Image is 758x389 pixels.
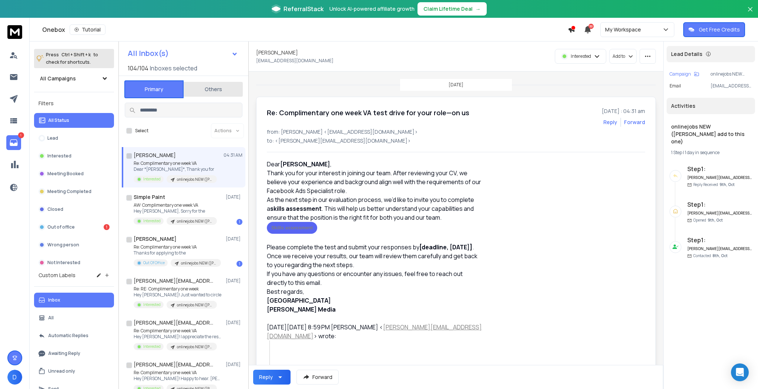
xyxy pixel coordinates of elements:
[134,328,222,334] p: Re: Complimentary one week VA
[226,236,242,242] p: [DATE]
[253,370,291,385] button: Reply
[670,71,691,77] p: Campaign
[267,305,336,313] b: [PERSON_NAME] Media
[226,194,242,200] p: [DATE]
[711,83,752,89] p: [EMAIL_ADDRESS][DOMAIN_NAME]
[47,189,91,194] p: Meeting Completed
[134,376,222,382] p: Hey [PERSON_NAME]! Happy to hear. [PERSON_NAME]
[48,297,60,303] p: Inbox
[267,169,483,195] p: Thank you for your interest in joining our team. After reviewing your CV, we believe your experie...
[34,184,114,199] button: Meeting Completed
[667,98,755,114] div: Activities
[134,361,215,368] h1: [PERSON_NAME][EMAIL_ADDRESS][DOMAIN_NAME]
[177,344,212,350] p: onlinejobs NEW ([PERSON_NAME] add to this one)
[624,119,645,126] div: Forward
[267,222,317,234] a: Skills assessment
[34,310,114,325] button: All
[687,164,752,173] h6: Step 1 :
[34,202,114,217] button: Closed
[47,224,75,230] p: Out of office
[134,370,222,376] p: Re: Complimentary one week VA
[226,320,242,326] p: [DATE]
[687,200,752,209] h6: Step 1 :
[671,149,682,156] span: 1 Step
[34,220,114,235] button: Out of office1
[143,176,161,182] p: Interested
[48,315,54,321] p: All
[48,368,75,374] p: Unread only
[687,175,752,180] h6: [PERSON_NAME][EMAIL_ADDRESS][DOMAIN_NAME]
[34,131,114,146] button: Lead
[267,296,331,305] b: [GEOGRAPHIC_DATA]
[237,219,242,225] div: 1
[34,328,114,343] button: Automatic Replies
[122,46,244,61] button: All Inbox(s)
[670,83,681,89] p: Email
[134,292,221,298] p: Hey [PERSON_NAME]! Just wanted to circle
[47,260,80,266] p: Not Interested
[143,218,161,224] p: Interested
[143,344,161,349] p: Interested
[134,244,221,250] p: Re: Complimentary one week VA
[267,323,483,340] div: [DATE][DATE] 8:59 PM [PERSON_NAME] < > wrote:
[134,334,222,340] p: Hey [PERSON_NAME]! I appreciate the response.
[18,132,24,138] p: 1
[280,160,330,168] b: [PERSON_NAME]
[259,373,273,381] div: Reply
[256,49,298,56] h1: [PERSON_NAME]
[184,81,243,97] button: Others
[685,149,720,156] span: 1 day in sequence
[34,149,114,163] button: Interested
[177,302,212,308] p: onlinejobs NEW ([PERSON_NAME] add to this one)
[284,4,323,13] span: ReferralStack
[34,113,114,128] button: All Status
[603,119,617,126] button: Reply
[267,269,483,287] p: If you have any questions or encounter any issues, feel free to reach out directly to this email.
[476,5,481,13] span: →
[177,177,212,182] p: onlinejobs NEW ([PERSON_NAME] add to this one)
[134,166,217,172] p: Dear *[PERSON_NAME]*, Thank you for
[226,362,242,368] p: [DATE]
[7,370,22,385] button: D
[34,293,114,307] button: Inbox
[687,246,752,252] h6: [PERSON_NAME][EMAIL_ADDRESS][DOMAIN_NAME]
[687,236,752,245] h6: Step 1 :
[720,182,735,187] span: 9th, Oct
[34,346,114,361] button: Awaiting Reply
[181,260,217,266] p: onlinejobs NEW ([PERSON_NAME] add to this one)
[104,224,110,230] div: 1
[267,195,483,222] p: As the next step in our evaluation process, we’d like to invite you to complete a . This will hel...
[6,135,21,150] a: 1
[687,210,752,216] h6: [PERSON_NAME][EMAIL_ADDRESS][DOMAIN_NAME]
[47,171,84,177] p: Meeting Booked
[134,202,217,208] p: AW: Complimentary one week VA
[177,219,212,224] p: onlinejobs NEW ([PERSON_NAME] add to this one)
[745,4,755,22] button: Close banner
[296,370,339,385] button: Forward
[128,64,148,73] span: 104 / 104
[150,64,197,73] h3: Inboxes selected
[135,128,148,134] label: Select
[671,50,702,58] p: Lead Details
[40,75,76,82] h1: All Campaigns
[34,166,114,181] button: Meeting Booked
[34,237,114,252] button: Wrong person
[46,51,98,66] p: Press to check for shortcuts.
[47,206,63,212] p: Closed
[42,24,568,35] div: Onebox
[671,123,751,145] h1: onlinejobs NEW ([PERSON_NAME] add to this one)
[708,217,723,223] span: 9th, Oct
[683,22,745,37] button: Get Free Credits
[124,80,184,98] button: Primary
[34,364,114,379] button: Unread only
[226,278,242,284] p: [DATE]
[134,193,165,201] h1: Simple Paint
[70,24,105,35] button: Tutorial
[267,128,645,136] p: from: [PERSON_NAME] <[EMAIL_ADDRESS][DOMAIN_NAME]>
[34,71,114,86] button: All Campaigns
[693,217,723,223] p: Opened
[588,24,594,29] span: 50
[134,160,217,166] p: Re: Complimentary one week VA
